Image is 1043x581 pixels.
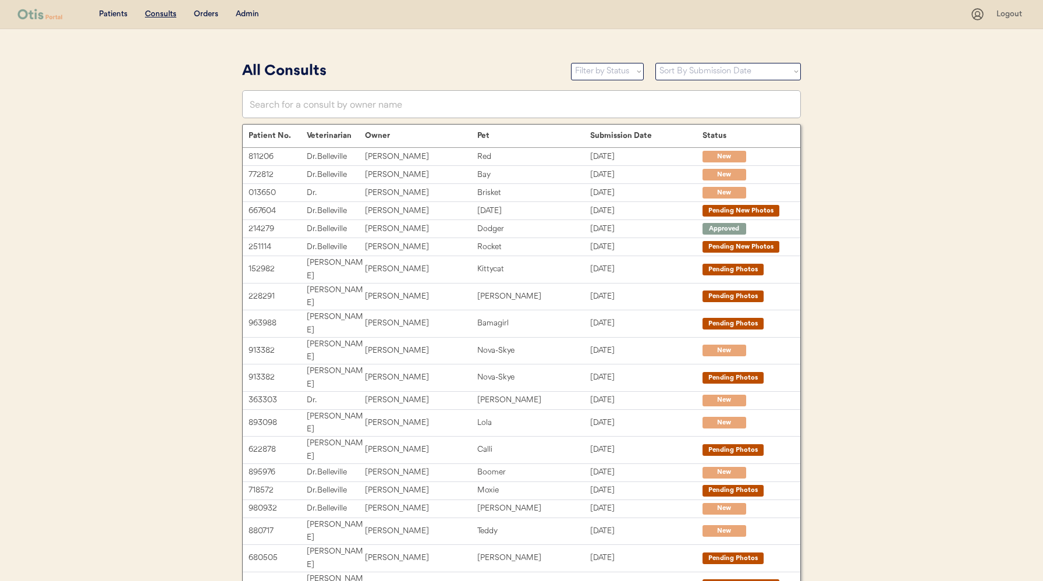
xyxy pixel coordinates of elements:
div: 667604 [249,204,307,218]
div: New [708,418,740,428]
div: Bay [477,168,590,182]
div: Pending New Photos [708,242,774,252]
div: [DATE] [590,502,703,515]
div: Dr. Belleville [307,502,365,515]
div: [PERSON_NAME] [307,518,365,545]
div: Nova-Skye [477,371,590,384]
div: [PERSON_NAME] [365,222,477,236]
div: [PERSON_NAME] [477,551,590,565]
div: [DATE] [590,394,703,407]
div: Moxie [477,484,590,497]
div: Nova-Skye [477,344,590,357]
div: [DATE] [590,186,703,200]
div: 880717 [249,525,307,538]
div: [PERSON_NAME] [307,256,365,283]
div: Status [703,131,789,140]
div: Red [477,150,590,164]
div: [PERSON_NAME] [477,394,590,407]
div: [DATE] [590,240,703,254]
div: Boomer [477,466,590,479]
div: [PERSON_NAME] [365,317,477,330]
div: Dr. Belleville [307,204,365,218]
div: Dr. Belleville [307,484,365,497]
div: Pending Photos [708,265,758,275]
div: [PERSON_NAME] [307,284,365,310]
div: 680505 [249,551,307,565]
div: New [708,346,740,356]
div: [PERSON_NAME] [365,371,477,384]
div: New [708,170,740,180]
div: New [708,152,740,162]
u: Consults [145,10,176,18]
div: [DATE] [590,416,703,430]
div: [PERSON_NAME] [365,150,477,164]
div: Dr. Belleville [307,168,365,182]
div: Lola [477,416,590,430]
div: Owner [365,131,477,140]
div: Pending Photos [708,292,758,302]
div: Admin [236,9,259,20]
div: Dr. Belleville [307,466,365,479]
div: 152982 [249,263,307,276]
div: 228291 [249,290,307,303]
div: 622878 [249,443,307,456]
div: [PERSON_NAME] [365,484,477,497]
div: [PERSON_NAME] [307,364,365,391]
div: [PERSON_NAME] [365,263,477,276]
div: 363303 [249,394,307,407]
div: Dr. Belleville [307,150,365,164]
div: [DATE] [590,290,703,303]
div: Bamagirl [477,317,590,330]
div: [DATE] [590,204,703,218]
div: [PERSON_NAME] [365,502,477,515]
div: [DATE] [590,263,703,276]
div: Pending Photos [708,319,758,329]
div: 895976 [249,466,307,479]
div: Patient No. [249,131,307,140]
div: [DATE] [590,371,703,384]
div: [DATE] [590,222,703,236]
div: [PERSON_NAME] [365,443,477,456]
div: [DATE] [590,317,703,330]
div: [PERSON_NAME] [477,290,590,303]
div: Logout [996,9,1026,20]
div: 913382 [249,371,307,384]
div: [PERSON_NAME] [477,502,590,515]
div: [PERSON_NAME] [365,344,477,357]
div: [DATE] [590,551,703,565]
div: 251114 [249,240,307,254]
div: [DATE] [590,484,703,497]
div: Teddy [477,525,590,538]
div: [PERSON_NAME] [365,525,477,538]
div: [DATE] [590,150,703,164]
div: [PERSON_NAME] [365,416,477,430]
div: [PERSON_NAME] [365,466,477,479]
div: Dr. [307,186,365,200]
div: Veterinarian [307,131,365,140]
div: 913382 [249,344,307,357]
div: [PERSON_NAME] [365,290,477,303]
div: Dr. Belleville [307,222,365,236]
div: [PERSON_NAME] [365,168,477,182]
div: New [708,188,740,198]
div: Pending Photos [708,373,758,383]
div: [PERSON_NAME] [307,545,365,572]
div: Pending Photos [708,554,758,564]
div: 214279 [249,222,307,236]
div: 963988 [249,317,307,330]
div: New [708,395,740,405]
div: [DATE] [590,344,703,357]
div: All Consults [242,61,559,83]
div: Dr. [307,394,365,407]
div: 013650 [249,186,307,200]
div: [DATE] [590,443,703,456]
div: [PERSON_NAME] [365,204,477,218]
div: Brisket [477,186,590,200]
div: [PERSON_NAME] [307,410,365,437]
div: Orders [194,9,218,20]
div: Patients [99,9,127,20]
div: New [708,467,740,477]
div: New [708,526,740,536]
div: [PERSON_NAME] [365,186,477,200]
div: [PERSON_NAME] [307,310,365,337]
